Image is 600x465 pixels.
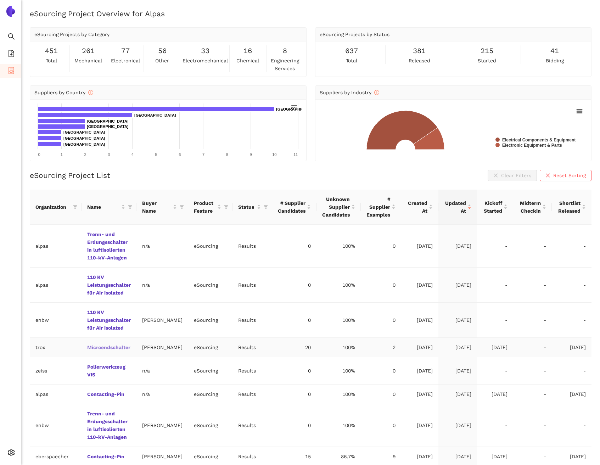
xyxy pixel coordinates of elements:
span: Created At [407,199,427,215]
span: filter [128,205,132,209]
td: enbw [30,303,82,338]
td: 0 [361,404,401,447]
td: eSourcing [188,357,232,385]
td: eSourcing [188,385,232,404]
td: Results [232,268,273,303]
td: - [552,303,591,338]
span: released [409,57,430,65]
td: 0 [272,404,316,447]
text: 4 [131,152,134,157]
td: - [477,268,513,303]
td: [DATE] [401,338,438,357]
span: filter [223,198,230,216]
td: 0 [361,268,401,303]
td: [DATE] [438,357,477,385]
td: Results [232,404,273,447]
td: - [477,303,513,338]
td: - [552,268,591,303]
td: 100% [316,225,361,268]
td: [DATE] [401,303,438,338]
text: 1 [61,152,63,157]
td: n/a [136,385,188,404]
td: - [513,268,552,303]
th: this column's title is Buyer Name,this column is sortable [136,190,188,225]
th: this column's title is Shortlist Released,this column is sortable [552,190,591,225]
td: alpas [30,385,82,404]
td: 100% [316,303,361,338]
text: 7 [202,152,204,157]
button: closeClear Filters [488,170,537,181]
text: [GEOGRAPHIC_DATA] [276,107,318,111]
td: 0 [272,357,316,385]
text: 11 [293,152,298,157]
span: filter [264,205,268,209]
th: this column's title is # Supplier Candidates,this column is sortable [272,190,316,225]
td: Results [232,338,273,357]
td: 100% [316,338,361,357]
span: 33 [201,45,209,56]
td: [DATE] [438,225,477,268]
text: [GEOGRAPHIC_DATA] [63,136,105,140]
span: 381 [413,45,426,56]
span: # Supplier Examples [366,195,390,219]
span: filter [72,202,79,212]
td: zeiss [30,357,82,385]
td: n/a [136,225,188,268]
td: - [477,357,513,385]
span: file-add [8,47,15,62]
span: Shortlist Released [557,199,581,215]
td: enbw [30,404,82,447]
td: trox [30,338,82,357]
img: Logo [5,6,16,17]
span: bidding [546,57,564,65]
td: - [552,357,591,385]
td: n/a [136,268,188,303]
span: Suppliers by Country [34,90,93,95]
text: 3 [108,152,110,157]
td: - [552,225,591,268]
span: 215 [481,45,493,56]
text: [GEOGRAPHIC_DATA] [134,113,176,117]
span: engineering services [268,57,302,72]
td: eSourcing [188,225,232,268]
span: electronical [111,57,140,65]
td: n/a [136,357,188,385]
text: 8 [226,152,228,157]
span: electromechanical [183,57,228,65]
td: - [513,357,552,385]
td: - [513,225,552,268]
span: other [155,57,169,65]
td: [DATE] [477,385,513,404]
button: closeReset Sorting [540,170,591,181]
td: [DATE] [477,338,513,357]
text: 2 [84,152,86,157]
th: this column's title is Unknown Supplier Candidates,this column is sortable [316,190,361,225]
span: eSourcing Projects by Status [320,32,389,37]
td: - [513,404,552,447]
td: [DATE] [401,268,438,303]
span: Organization [35,203,70,211]
span: filter [224,205,228,209]
span: filter [178,198,185,216]
td: 0 [361,385,401,404]
td: [DATE] [552,385,591,404]
td: 100% [316,385,361,404]
td: eSourcing [188,404,232,447]
td: [PERSON_NAME] [136,404,188,447]
td: Results [232,303,273,338]
span: close [545,173,550,179]
th: this column's title is Kickoff Started,this column is sortable [477,190,513,225]
span: chemical [236,57,259,65]
span: Kickoff Started [483,199,502,215]
span: Midterm Checkin [519,199,541,215]
td: alpas [30,268,82,303]
td: 100% [316,357,361,385]
td: - [513,385,552,404]
td: [DATE] [438,338,477,357]
h2: eSourcing Project Overview for Alpas [30,9,591,19]
th: this column's title is Midterm Checkin,this column is sortable [513,190,552,225]
span: eSourcing Projects by Category [34,32,110,37]
text: [GEOGRAPHIC_DATA] [87,119,129,123]
span: info-circle [374,90,379,95]
text: Electrical Components & Equipment [502,138,576,142]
